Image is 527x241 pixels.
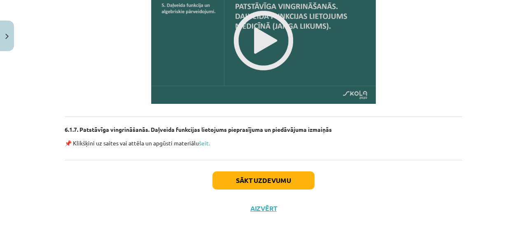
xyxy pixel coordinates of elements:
button: Aizvērt [248,204,279,213]
strong: 6.1.7. Patstāvīga vingrināšanās. Daļveida funkcijas lietojums pieprasījuma un piedāvājuma izmaiņās [65,126,332,133]
button: Sākt uzdevumu [212,171,315,190]
a: šeit. [199,139,210,147]
p: 📌 Klikšķini uz saites vai attēla un apgūsti materiālu [65,139,462,147]
img: icon-close-lesson-0947bae3869378f0d4975bcd49f059093ad1ed9edebbc8119c70593378902aed.svg [5,34,9,39]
